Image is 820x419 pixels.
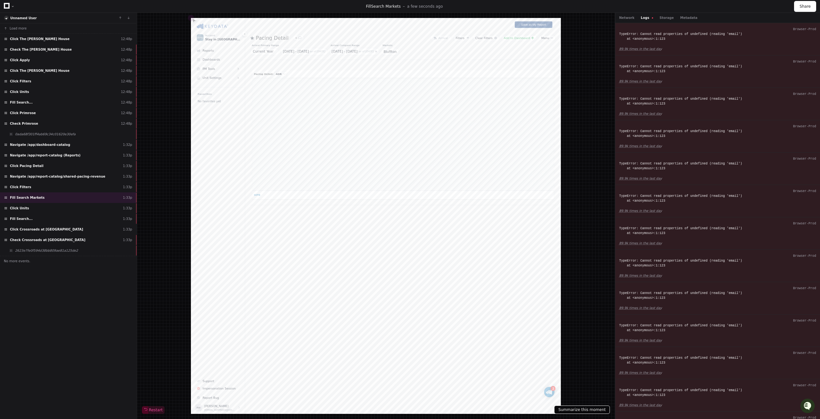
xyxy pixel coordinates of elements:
[619,64,816,74] div: TypeError: Cannot read properties of undefined (reading 'email') at <anonymous>:1:123
[794,1,816,12] button: Share
[793,92,816,96] div: Browser-Prod
[619,79,816,84] a: 89.9k times in the last day
[123,185,132,189] div: 1:33p
[371,4,401,9] span: Search Markets
[10,216,33,221] span: Fill Search...
[3,1,5,6] span: 2
[619,80,662,83] app-text-suspense: 89.9k times in the last day
[45,67,78,72] a: Powered byPylon
[619,176,816,181] a: 89.9k times in the last day
[10,185,31,189] span: Click Filters
[121,58,132,63] div: 12:48p
[619,144,662,148] app-text-suspense: 89.9k times in the last day
[2,2,14,14] img: KD-Logo3.png
[6,6,19,19] img: PlayerZero
[10,79,31,84] span: Click Filters
[619,96,816,106] div: TypeError: Cannot read properties of undefined (reading 'email') at <anonymous>:1:123
[123,227,132,232] div: 1:33p
[619,111,816,116] a: 89.9k times in the last day
[619,371,662,374] app-text-suspense: 89.9k times in the last day
[121,68,132,73] div: 12:48p
[793,351,816,356] div: Browser-Prod
[144,407,163,413] span: Restart
[619,177,662,180] app-text-suspense: 89.9k times in the last day
[366,4,371,9] span: Fill
[10,163,44,168] span: Click Pacing Detail
[121,89,132,94] div: 12:48p
[10,16,37,20] span: Unnamed User
[619,388,816,398] div: TypeError: Cannot read properties of undefined (reading 'email') at <anonymous>:1:123
[793,254,816,258] div: Browser-Prod
[619,258,816,268] div: TypeError: Cannot read properties of undefined (reading 'email') at <anonymous>:1:123
[793,221,816,226] div: Browser-Prod
[10,238,86,242] span: Check Crossroads at [GEOGRAPHIC_DATA]
[123,206,132,211] div: 1:33p
[619,273,816,278] a: 89.9k times in the last day
[10,47,72,52] span: Check The [PERSON_NAME] House
[123,216,132,221] div: 1:33p
[619,370,816,375] a: 89.9k times in the last day
[793,286,816,291] div: Browser-Prod
[619,144,816,148] a: 89.9k times in the last day
[619,32,816,41] div: TypeError: Cannot read properties of undefined (reading 'email') at <anonymous>:1:123
[619,15,635,20] button: Network
[10,195,45,200] span: Fill Search Markets
[121,79,132,84] div: 12:48p
[142,406,165,414] button: Restart
[10,153,80,158] span: Navigate /app/report-catalog (Reports)
[619,46,816,51] a: 89.9k times in the last day
[793,124,816,129] div: Browser-Prod
[123,174,132,179] div: 1:33p
[10,111,36,115] span: Click Primrose
[10,100,33,105] span: Fill Search...
[22,48,105,54] div: Start new chat
[641,15,653,20] button: Logs
[121,37,132,41] div: 12:48p
[793,383,816,388] div: Browser-Prod
[680,15,697,20] button: Metadata
[121,47,132,52] div: 12:48p
[799,398,817,415] iframe: Open customer support
[10,26,27,31] span: Load more
[619,161,816,171] div: TypeError: Cannot read properties of undefined (reading 'email') at <anonymous>:1:123
[619,323,816,333] div: TypeError: Cannot read properties of undefined (reading 'email') at <anonymous>:1:123
[660,15,674,20] button: Storage
[10,206,29,211] span: Click Units
[619,339,662,342] app-text-suspense: 89.9k times in the last day
[619,208,816,213] a: 89.9k times in the last day
[121,111,132,115] div: 12:48p
[619,274,662,277] app-text-suspense: 89.9k times in the last day
[6,48,18,59] img: 1756235613930-3d25f9e4-fa56-45dd-b3ad-e072dfbd1548
[123,195,132,200] div: 1:33p
[123,163,132,168] div: 1:33p
[619,241,662,245] app-text-suspense: 89.9k times in the last day
[793,189,816,194] div: Browser-Prod
[793,27,816,32] div: Browser-Prod
[619,47,662,51] app-text-suspense: 89.9k times in the last day
[123,142,132,147] div: 1:32p
[619,241,816,246] a: 89.9k times in the last day
[10,58,30,63] span: Click Apply
[10,68,70,73] span: Click The [PERSON_NAME] House
[619,112,662,115] app-text-suspense: 89.9k times in the last day
[619,194,816,203] div: TypeError: Cannot read properties of undefined (reading 'email') at <anonymous>:1:123
[121,121,132,126] div: 12:48p
[22,54,81,59] div: We're available if you need us!
[15,248,78,253] span: 2623e7fe0f594d38bb809ae81a125de2
[407,4,443,9] p: a few seconds ago
[619,403,816,407] a: 89.9k times in the last day
[793,59,816,64] div: Browser-Prod
[619,306,816,310] a: 89.9k times in the last day
[10,37,70,41] span: Click The [PERSON_NAME] House
[619,226,816,236] div: TypeError: Cannot read properties of undefined (reading 'email') at <anonymous>:1:123
[619,209,662,213] app-text-suspense: 89.9k times in the last day
[619,306,662,310] app-text-suspense: 89.9k times in the last day
[10,89,29,94] span: Click Units
[619,338,816,343] a: 89.9k times in the last day
[793,318,816,323] div: Browser-Prod
[10,142,70,147] span: Navigate /app/dashboard-catalog
[619,356,816,365] div: TypeError: Cannot read properties of undefined (reading 'email') at <anonymous>:1:123
[123,238,132,242] div: 1:33p
[619,291,816,300] div: TypeError: Cannot read properties of undefined (reading 'email') at <anonymous>:1:123
[4,259,30,264] span: No more events.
